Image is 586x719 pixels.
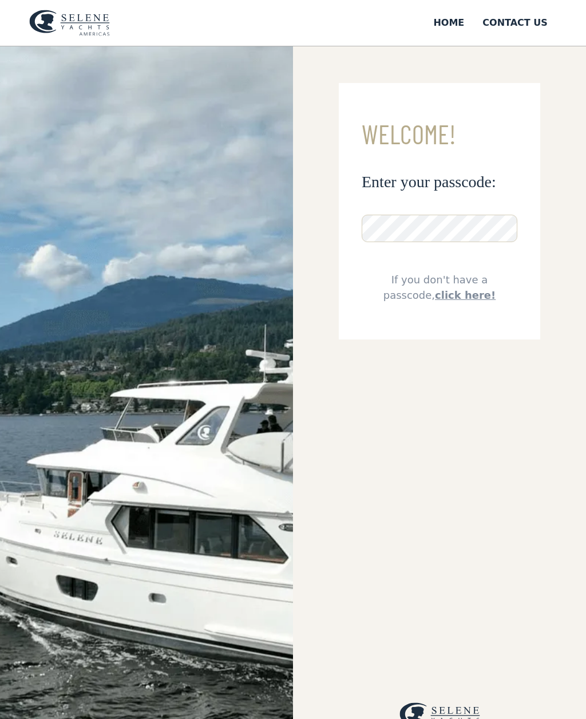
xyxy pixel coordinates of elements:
[362,120,517,149] h3: Welcome!
[339,83,540,339] form: Email Form
[435,289,496,301] a: click here!
[482,16,548,30] div: Contact US
[433,16,464,30] div: Home
[362,272,517,303] div: If you don't have a passcode,
[29,10,110,36] img: logo
[362,172,517,192] h3: Enter your passcode:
